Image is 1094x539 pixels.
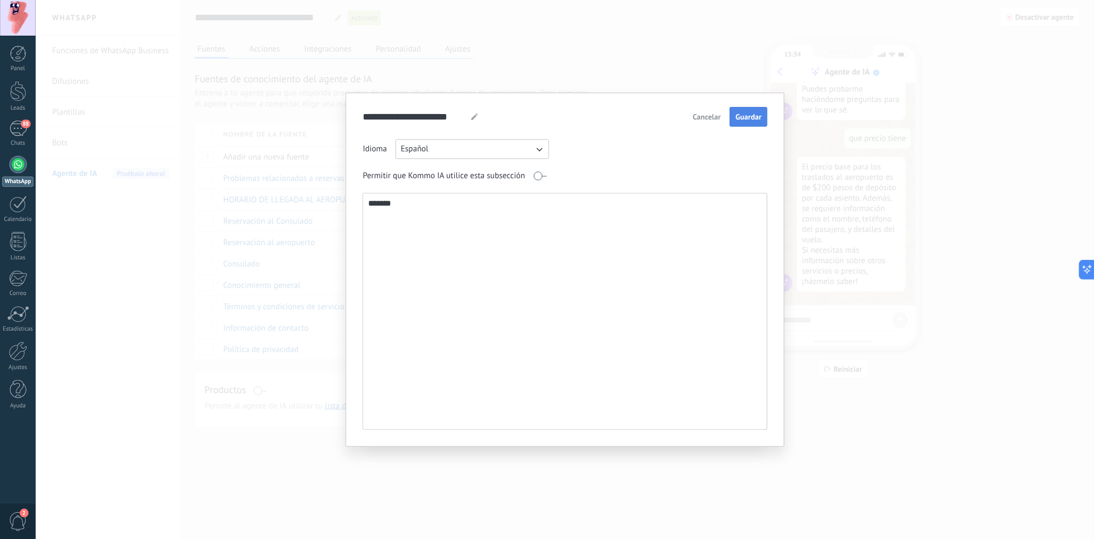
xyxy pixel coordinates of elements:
div: Listas [2,254,34,262]
button: Cancelar [688,109,726,125]
div: Chats [2,140,34,147]
div: Correo [2,290,34,297]
span: Guardar [736,113,762,121]
span: 2 [20,509,29,518]
span: Cancelar [693,113,721,121]
div: Estadísticas [2,326,34,333]
div: Ayuda [2,402,34,410]
span: Permitir que Kommo IA utilice esta subsección [363,171,525,181]
div: Panel [2,65,34,72]
button: Español [396,139,549,159]
span: 88 [21,120,30,128]
div: Ajustes [2,364,34,371]
div: Calendario [2,216,34,223]
button: Guardar [730,107,768,127]
div: Leads [2,105,34,112]
span: Idioma [363,144,387,155]
span: Español [401,144,429,155]
div: WhatsApp [2,177,33,187]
